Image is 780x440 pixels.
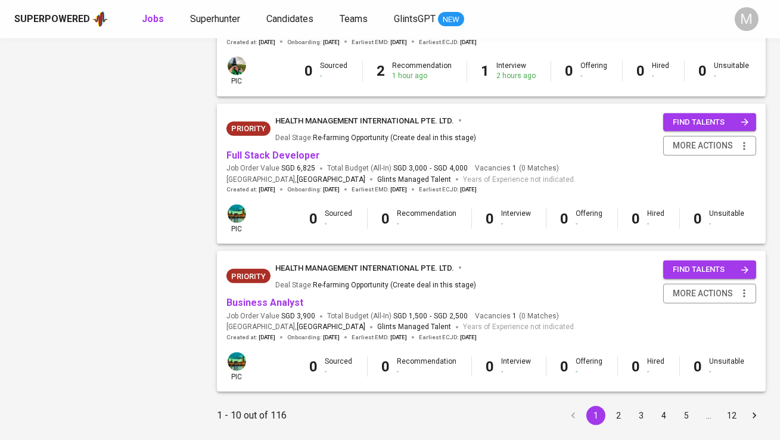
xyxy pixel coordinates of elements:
img: eva@glints.com [228,57,246,75]
div: Hired [652,61,670,81]
div: Recommendation [393,61,452,81]
span: [DATE] [390,333,407,342]
span: [GEOGRAPHIC_DATA] [297,321,365,333]
div: Hired [648,357,665,377]
div: Interview [497,61,536,81]
div: - [710,367,745,377]
span: Created at : [226,38,275,47]
b: 0 [561,358,569,375]
div: Sourced [325,209,353,229]
span: [DATE] [259,333,275,342]
div: - [581,71,608,81]
span: [DATE] [390,185,407,194]
div: - [502,367,532,377]
b: 0 [565,63,574,79]
div: - [576,367,603,377]
span: Years of Experience not indicated. [463,321,576,333]
div: - [576,219,603,229]
span: Onboarding : [287,333,340,342]
div: pic [226,351,247,382]
span: Years of Experience not indicated. [463,174,576,186]
span: Re-farming Opportunity (Create deal in this stage) [313,281,476,289]
b: 0 [382,358,390,375]
button: find talents [663,113,756,132]
div: Offering [576,357,603,377]
a: GlintsGPT NEW [394,12,464,27]
span: [DATE] [390,38,407,47]
button: more actions [663,284,756,303]
p: 1 - 10 out of 116 [217,408,287,423]
span: Re-farming Opportunity (Create deal in this stage) [313,134,476,142]
span: Glints Managed Talent [377,175,451,184]
a: Candidates [266,12,316,27]
div: - [648,367,665,377]
b: 0 [694,358,703,375]
div: pic [226,55,247,86]
span: HEALTH MANAGEMENT INTERNATIONAL PTE. LTD. [275,264,454,272]
b: Jobs [142,13,164,24]
div: Sourced [321,61,348,81]
span: Total Budget (All-In) [327,163,468,173]
span: [DATE] [460,185,477,194]
span: Total Budget (All-In) [327,311,468,321]
span: find talents [673,116,749,129]
span: Priority [226,271,271,283]
span: Onboarding : [287,38,340,47]
button: page 1 [586,406,605,425]
div: New Job received from Demand Team [226,122,271,136]
div: Unsuitable [710,357,745,377]
div: - [321,71,348,81]
div: pic [226,203,247,234]
span: Created at : [226,333,275,342]
b: 0 [486,210,495,227]
div: - [325,367,353,377]
div: 1 hour ago [393,71,452,81]
span: [GEOGRAPHIC_DATA] , [226,321,365,333]
span: Deal Stage : [275,281,476,289]
span: SGD 1,500 [393,311,427,321]
span: SGD 2,500 [434,311,468,321]
div: Interview [502,357,532,377]
span: [DATE] [259,185,275,194]
span: [DATE] [323,185,340,194]
span: [DATE] [259,38,275,47]
button: Go to page 4 [654,406,673,425]
div: - [397,219,457,229]
a: Full Stack Developer [226,150,320,161]
img: app logo [92,10,108,28]
b: 0 [382,210,390,227]
b: 0 [305,63,313,79]
b: 0 [310,210,318,227]
nav: pagination navigation [562,406,766,425]
span: Onboarding : [287,185,340,194]
div: Hired [648,209,665,229]
span: SGD 4,000 [434,163,468,173]
span: [DATE] [323,38,340,47]
b: 0 [310,358,318,375]
div: Sourced [325,357,353,377]
span: Earliest EMD : [352,38,407,47]
img: a5d44b89-0c59-4c54-99d0-a63b29d42bd3.jpg [228,204,246,223]
span: Earliest ECJD : [419,185,477,194]
b: 0 [699,63,707,79]
div: New Job received from Demand Team [226,269,271,283]
span: Earliest EMD : [352,333,407,342]
span: [DATE] [460,38,477,47]
a: Teams [340,12,370,27]
div: Unsuitable [710,209,745,229]
span: SGD 3,900 [281,311,315,321]
span: Earliest EMD : [352,185,407,194]
span: [DATE] [460,333,477,342]
a: Superhunter [190,12,243,27]
span: find talents [673,263,749,277]
span: [DATE] [323,333,340,342]
span: SGD 6,825 [281,163,315,173]
div: 2 hours ago [497,71,536,81]
span: Priority [226,123,271,135]
b: 2 [377,63,386,79]
span: Earliest ECJD : [419,38,477,47]
b: 1 [481,63,490,79]
div: - [652,71,670,81]
button: find talents [663,261,756,279]
button: Go to next page [745,406,764,425]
